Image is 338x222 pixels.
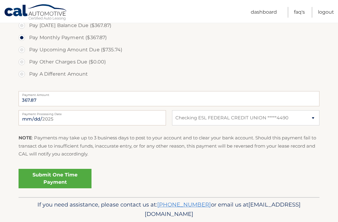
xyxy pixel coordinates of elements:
label: Payment Processing Date [19,110,166,115]
label: Pay A Different Amount [19,68,319,80]
a: [PHONE_NUMBER] [157,201,211,208]
label: Payment Amount [19,91,319,96]
label: Pay Upcoming Amount Due ($735.74) [19,44,319,56]
input: Payment Amount [19,91,319,106]
label: Pay Other Charges Due ($0.00) [19,56,319,68]
label: Pay [DATE] Balance Due ($367.87) [19,19,319,32]
a: Dashboard [251,7,277,18]
p: : Payments may take up to 3 business days to post to your account and to clear your bank account.... [19,134,319,158]
a: Submit One Time Payment [19,169,91,188]
a: FAQ's [294,7,305,18]
a: Cal Automotive [4,4,68,22]
label: Pay Monthly Payment ($367.87) [19,32,319,44]
p: If you need assistance, please contact us at: or email us at [22,200,316,219]
input: Payment Date [19,110,166,125]
a: Logout [318,7,334,18]
strong: NOTE [19,135,32,141]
